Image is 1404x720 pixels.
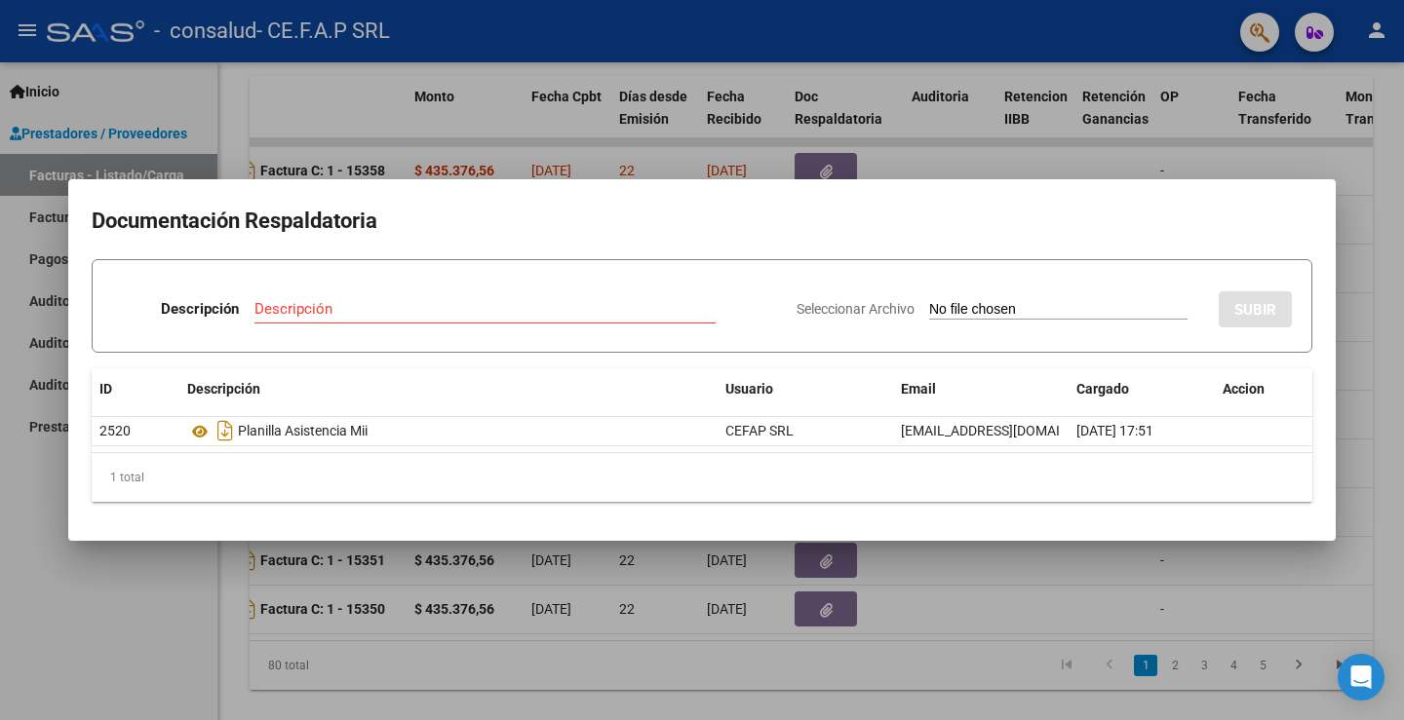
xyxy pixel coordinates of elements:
span: Usuario [725,381,773,397]
h2: Documentación Respaldatoria [92,203,1312,240]
datatable-header-cell: ID [92,368,179,410]
div: Planilla Asistencia Mii [187,415,710,446]
datatable-header-cell: Usuario [718,368,893,410]
span: CEFAP SRL [725,423,794,438]
span: 2520 [99,423,131,438]
p: Descripción [161,298,239,321]
div: 1 total [92,453,1312,502]
i: Descargar documento [213,415,238,446]
datatable-header-cell: Email [893,368,1069,410]
span: Cargado [1076,381,1129,397]
datatable-header-cell: Descripción [179,368,718,410]
span: Accion [1223,381,1265,397]
span: Seleccionar Archivo [797,301,915,317]
div: Open Intercom Messenger [1338,654,1384,701]
span: ID [99,381,112,397]
span: Email [901,381,936,397]
datatable-header-cell: Accion [1215,368,1312,410]
span: [DATE] 17:51 [1076,423,1153,438]
span: Descripción [187,381,260,397]
span: SUBIR [1234,301,1276,319]
datatable-header-cell: Cargado [1069,368,1215,410]
button: SUBIR [1219,291,1292,327]
span: [EMAIL_ADDRESS][DOMAIN_NAME] [901,423,1117,438]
